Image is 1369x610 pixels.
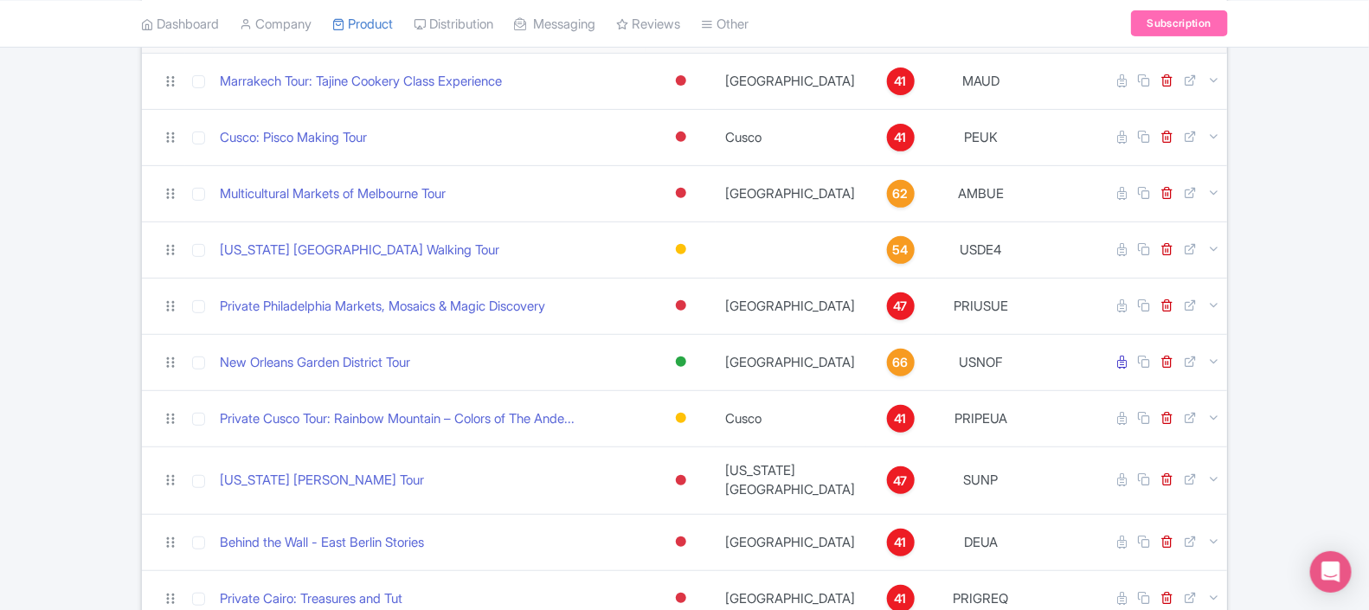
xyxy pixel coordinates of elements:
span: 66 [893,353,909,372]
span: 47 [894,472,908,491]
div: Open Intercom Messenger [1310,551,1352,593]
td: USNOF [935,334,1027,390]
span: 54 [893,241,909,260]
a: Private Cairo: Treasures and Tut [220,589,402,609]
span: 41 [895,589,907,608]
div: Inactive [672,125,690,150]
td: AMBUE [935,165,1027,222]
td: Cusco [716,390,866,446]
td: SUNP [935,446,1027,514]
a: [US_STATE] [GEOGRAPHIC_DATA] Walking Tour [220,241,499,260]
a: 41 [873,67,929,95]
td: DEUA [935,514,1027,570]
a: 47 [873,292,929,320]
span: 47 [894,297,908,316]
div: Inactive [672,530,690,555]
td: [GEOGRAPHIC_DATA] [716,514,866,570]
div: Building [672,406,690,431]
a: [US_STATE] [PERSON_NAME] Tour [220,471,424,491]
a: Multicultural Markets of Melbourne Tour [220,184,446,204]
a: 41 [873,405,929,433]
td: MAUD [935,53,1027,109]
span: 41 [895,409,907,428]
td: [GEOGRAPHIC_DATA] [716,278,866,334]
div: Inactive [672,181,690,206]
td: [GEOGRAPHIC_DATA] [716,53,866,109]
a: 62 [873,180,929,208]
span: 41 [895,533,907,552]
td: PRIPEUA [935,390,1027,446]
a: 41 [873,124,929,151]
div: Building [672,237,690,262]
td: [US_STATE][GEOGRAPHIC_DATA] [716,446,866,514]
a: New Orleans Garden District Tour [220,353,410,373]
a: Subscription [1131,10,1228,36]
a: 47 [873,466,929,494]
span: 62 [893,184,909,203]
div: Inactive [672,68,690,93]
a: Marrakech Tour: Tajine Cookery Class Experience [220,72,502,92]
span: 41 [895,72,907,91]
div: Inactive [672,468,690,493]
a: 66 [873,349,929,376]
div: Inactive [672,293,690,318]
td: PRIUSUE [935,278,1027,334]
td: USDE4 [935,222,1027,278]
a: Cusco: Pisco Making Tour [220,128,367,148]
td: PEUK [935,109,1027,165]
a: Private Cusco Tour: Rainbow Mountain – Colors of The Ande... [220,409,575,429]
div: Active [672,350,690,375]
a: 41 [873,529,929,556]
td: Cusco [716,109,866,165]
td: [GEOGRAPHIC_DATA] [716,165,866,222]
a: Behind the Wall - East Berlin Stories [220,533,424,553]
td: [GEOGRAPHIC_DATA] [716,334,866,390]
a: Private Philadelphia Markets, Mosaics & Magic Discovery [220,297,545,317]
a: 54 [873,236,929,264]
span: 41 [895,128,907,147]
